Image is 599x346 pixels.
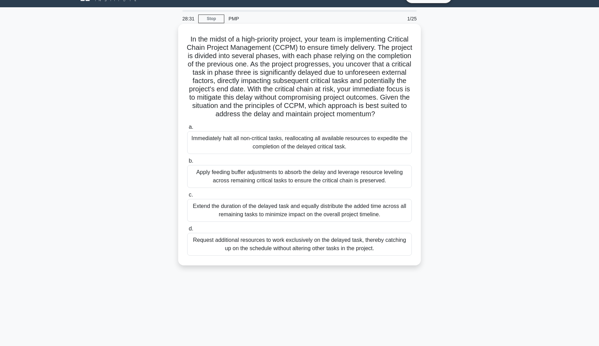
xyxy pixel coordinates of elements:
[224,12,320,26] div: PMP
[380,12,421,26] div: 1/25
[187,165,412,188] div: Apply feeding buffer adjustments to absorb the delay and leverage resource leveling across remain...
[189,192,193,198] span: c.
[198,15,224,23] a: Stop
[189,124,193,130] span: a.
[187,131,412,154] div: Immediately halt all non-critical tasks, reallocating all available resources to expedite the com...
[189,226,193,231] span: d.
[187,233,412,256] div: Request additional resources to work exclusively on the delayed task, thereby catching up on the ...
[186,35,413,119] h5: In the midst of a high-priority project, your team is implementing Critical Chain Project Managem...
[189,158,193,164] span: b.
[178,12,198,26] div: 28:31
[187,199,412,222] div: Extend the duration of the delayed task and equally distribute the added time across all remainin...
